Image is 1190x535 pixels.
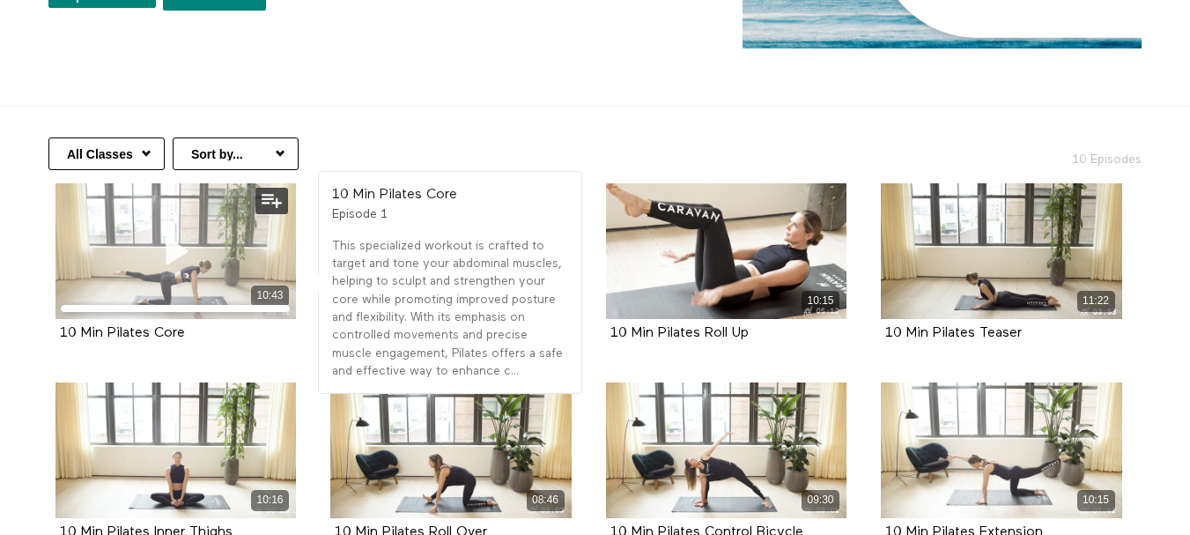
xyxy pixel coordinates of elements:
[60,326,185,339] a: 10 Min Pilates Core
[885,326,1022,339] a: 10 Min Pilates Teaser
[55,183,297,319] a: 10 Min Pilates Core 10:43
[332,188,457,202] strong: 10 Min Pilates Core
[332,237,568,380] p: This specialized workout is crafted to target and tone your abdominal muscles, helping to sculpt ...
[610,326,749,339] a: 10 Min Pilates Roll Up
[1077,291,1115,311] div: 11:22
[1077,490,1115,510] div: 10:15
[606,383,847,518] a: 10 Min Pilates Control Bicycle 09:30
[802,291,839,311] div: 10:15
[954,137,1152,168] h2: 10 Episodes
[251,286,289,306] div: 10:43
[885,326,1022,340] strong: 10 Min Pilates Teaser
[330,383,572,518] a: 10 Min Pilates Roll Over 08:46
[55,383,297,518] a: 10 Min Pilates Inner Thighs 10:16
[606,183,847,319] a: 10 Min Pilates Roll Up 10:15
[255,188,288,214] button: Add to my list
[802,490,839,510] div: 09:30
[881,183,1122,319] a: 10 Min Pilates Teaser 11:22
[251,490,289,510] div: 10:16
[60,326,185,340] strong: 10 Min Pilates Core
[610,326,749,340] strong: 10 Min Pilates Roll Up
[332,208,388,220] span: Episode 1
[527,490,565,510] div: 08:46
[881,383,1122,518] a: 10 Min Pilates Extension 10:15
